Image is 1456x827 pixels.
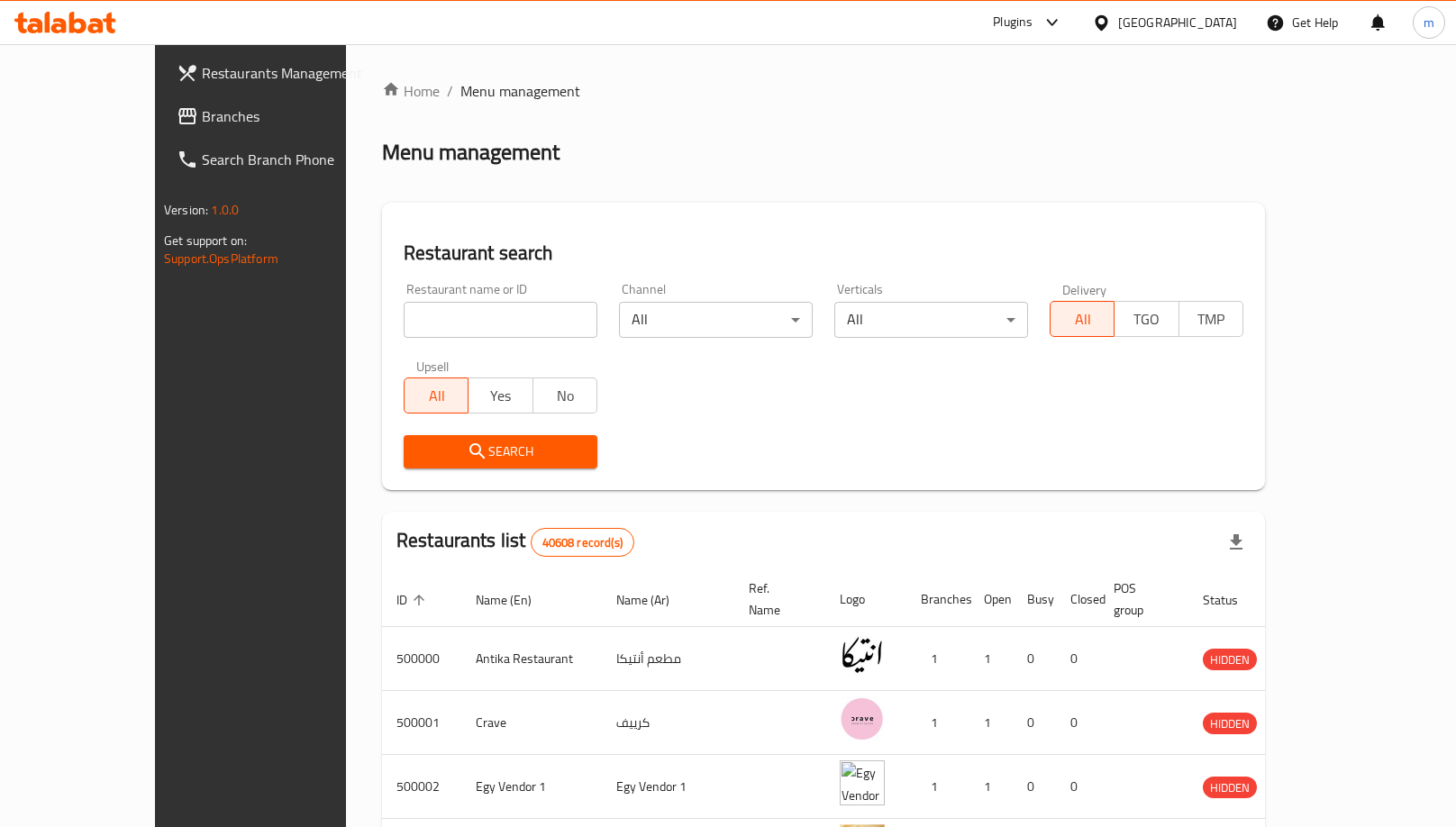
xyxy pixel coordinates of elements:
[382,80,440,102] a: Home
[404,240,1243,267] h2: Restaurant search
[969,627,1013,691] td: 1
[1178,301,1243,337] button: TMP
[162,51,398,95] a: Restaurants Management
[616,589,693,611] span: Name (Ar)
[468,377,532,413] button: Yes
[969,572,1013,627] th: Open
[1203,589,1261,611] span: Status
[1187,306,1236,332] span: TMP
[1114,301,1178,337] button: TGO
[1203,649,1257,670] div: HIDDEN
[1122,306,1171,332] span: TGO
[162,95,398,138] a: Branches
[164,198,208,222] span: Version:
[906,755,969,819] td: 1
[164,247,278,270] a: Support.OpsPlatform
[993,12,1033,33] div: Plugins
[969,755,1013,819] td: 1
[906,691,969,755] td: 1
[840,696,885,741] img: Crave
[418,441,583,463] span: Search
[1056,627,1099,691] td: 0
[476,383,525,409] span: Yes
[1056,572,1099,627] th: Closed
[412,383,461,409] span: All
[382,627,461,691] td: 500000
[404,377,469,413] button: All
[396,589,431,611] span: ID
[382,691,461,755] td: 500001
[969,691,1013,755] td: 1
[404,435,597,468] button: Search
[602,627,734,691] td: مطعم أنتيكا
[532,377,597,413] button: No
[1203,650,1257,670] span: HIDDEN
[461,755,602,819] td: Egy Vendor 1
[1114,577,1167,621] span: POS group
[1013,572,1056,627] th: Busy
[834,302,1028,338] div: All
[461,627,602,691] td: Antika Restaurant
[906,572,969,627] th: Branches
[1215,521,1258,564] div: Export file
[1062,283,1107,295] label: Delivery
[1203,713,1257,734] div: HIDDEN
[476,589,555,611] span: Name (En)
[460,80,580,102] span: Menu management
[1013,755,1056,819] td: 0
[447,80,453,102] li: /
[1203,713,1257,734] span: HIDDEN
[461,691,602,755] td: Crave
[532,534,633,551] span: 40608 record(s)
[1203,777,1257,798] span: HIDDEN
[840,760,885,805] img: Egy Vendor 1
[202,149,384,170] span: Search Branch Phone
[202,62,384,84] span: Restaurants Management
[1056,691,1099,755] td: 0
[202,105,384,127] span: Branches
[382,755,461,819] td: 500002
[211,198,239,222] span: 1.0.0
[619,302,813,338] div: All
[1013,627,1056,691] td: 0
[602,755,734,819] td: Egy Vendor 1
[382,80,1265,102] nav: breadcrumb
[1424,13,1434,32] span: m
[1118,13,1237,32] div: [GEOGRAPHIC_DATA]
[749,577,804,621] span: Ref. Name
[382,138,560,167] h2: Menu management
[1050,301,1115,337] button: All
[164,229,247,252] span: Get support on:
[1056,755,1099,819] td: 0
[1013,691,1056,755] td: 0
[541,383,590,409] span: No
[906,627,969,691] td: 1
[840,632,885,677] img: Antika Restaurant
[602,691,734,755] td: كرييف
[416,359,450,372] label: Upsell
[825,572,906,627] th: Logo
[396,527,634,557] h2: Restaurants list
[1203,777,1257,798] div: HIDDEN
[531,528,634,557] div: Total records count
[1058,306,1107,332] span: All
[162,138,398,181] a: Search Branch Phone
[404,302,597,338] input: Search for restaurant name or ID..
